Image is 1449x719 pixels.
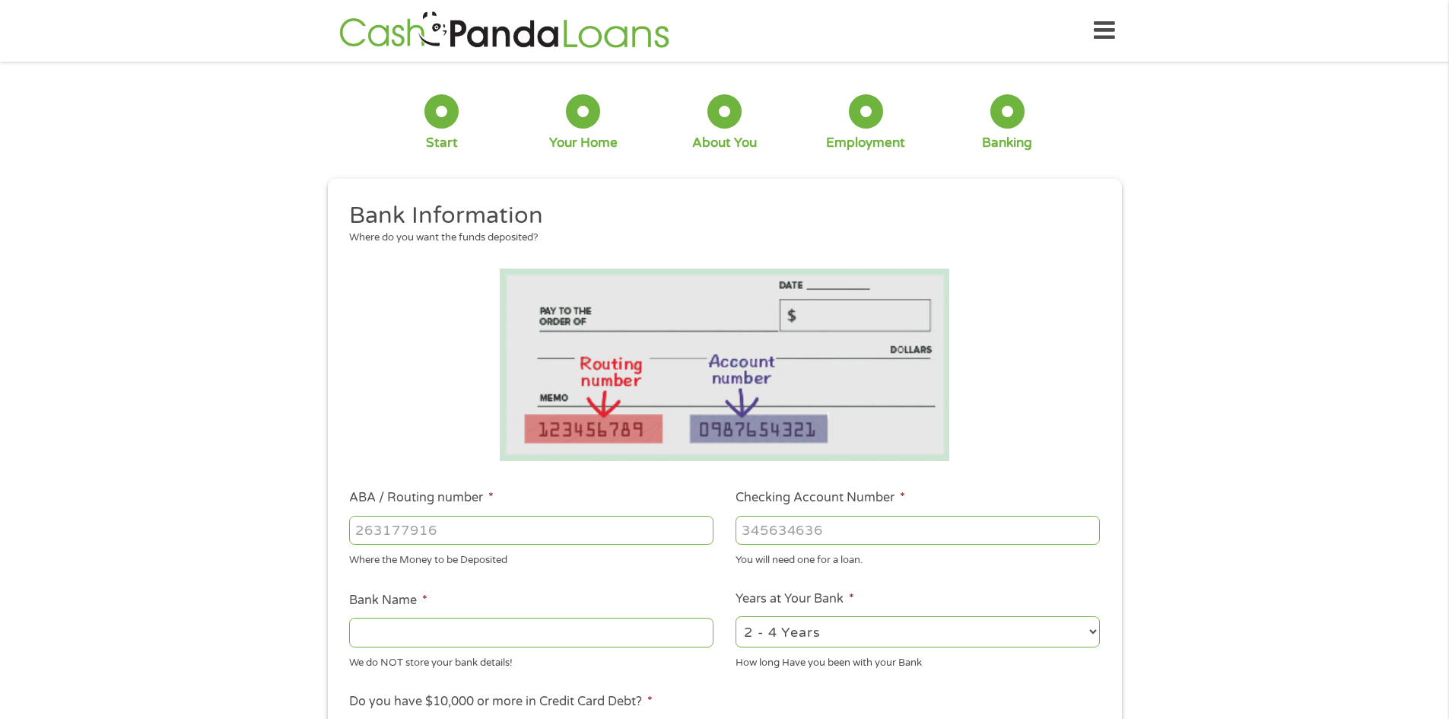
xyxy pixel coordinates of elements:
[736,516,1100,545] input: 345634636
[349,490,494,506] label: ABA / Routing number
[500,269,950,461] img: Routing number location
[349,201,1088,231] h2: Bank Information
[349,548,713,568] div: Where the Money to be Deposited
[426,135,458,151] div: Start
[349,593,427,609] label: Bank Name
[736,548,1100,568] div: You will need one for a loan.
[549,135,618,151] div: Your Home
[692,135,757,151] div: About You
[335,9,674,52] img: GetLoanNow Logo
[736,490,905,506] label: Checking Account Number
[736,591,854,607] label: Years at Your Bank
[349,694,653,710] label: Do you have $10,000 or more in Credit Card Debt?
[349,516,713,545] input: 263177916
[349,231,1088,246] div: Where do you want the funds deposited?
[826,135,905,151] div: Employment
[736,650,1100,670] div: How long Have you been with your Bank
[982,135,1032,151] div: Banking
[349,650,713,670] div: We do NOT store your bank details!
